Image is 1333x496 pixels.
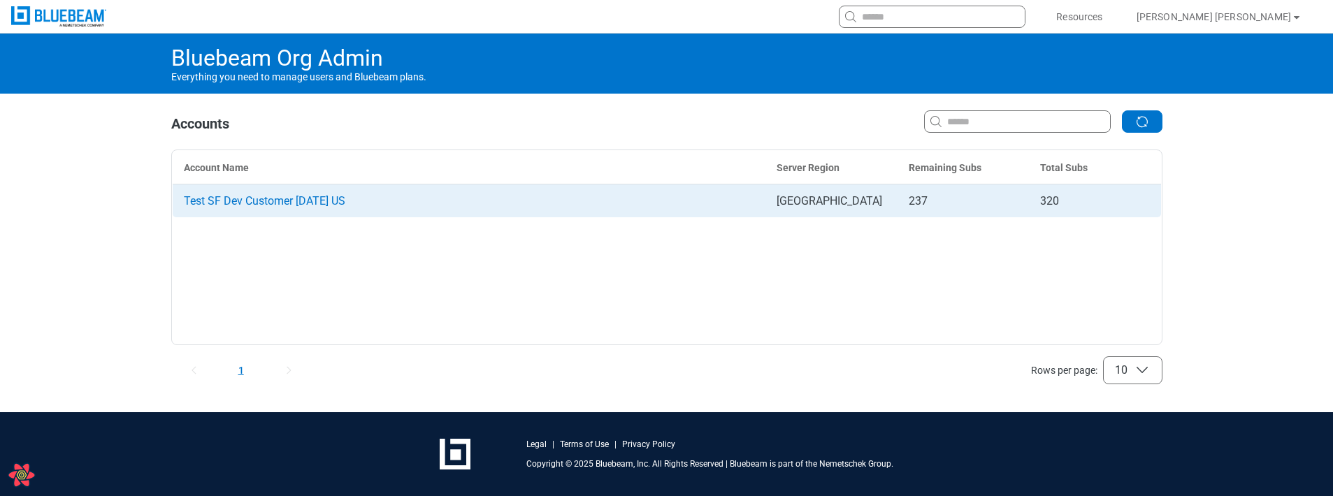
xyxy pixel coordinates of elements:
[777,161,886,175] div: Server Region
[765,184,898,218] td: [GEOGRAPHIC_DATA]
[1103,356,1162,384] button: Rows per page
[171,116,229,138] h1: Accounts
[898,184,1030,218] td: 237
[171,359,216,381] button: Previous Page
[11,6,106,27] img: Bluebeam, Inc.
[172,150,1162,218] table: bb-data-table
[184,194,345,207] span: Test SF Dev Customer [DATE] US
[1120,6,1319,28] button: [PERSON_NAME] [PERSON_NAME]
[171,45,1162,71] h1: Bluebeam Org Admin
[8,461,36,489] button: Open React Query Devtools
[184,161,755,175] div: Account Name
[1039,6,1119,28] button: Resources
[160,34,1174,94] div: Everything you need to manage users and Bluebeam plans.
[526,439,675,450] div: | |
[560,439,609,450] a: Terms of Use
[622,439,675,450] a: Privacy Policy
[266,359,311,381] button: Next Page
[222,359,261,381] button: 1
[526,458,893,469] p: Copyright © 2025 Bluebeam, Inc. All Rights Reserved | Bluebeam is part of the Nemetschek Group.
[526,439,547,450] a: Legal
[1115,363,1127,377] span: 10
[1031,365,1097,376] span: Rows per page :
[1029,184,1161,218] td: 320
